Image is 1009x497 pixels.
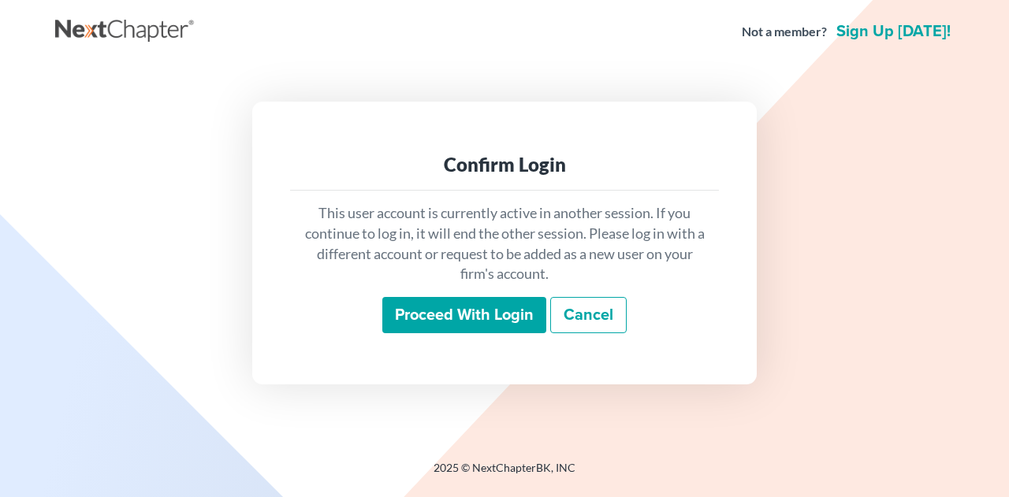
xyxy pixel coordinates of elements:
p: This user account is currently active in another session. If you continue to log in, it will end ... [303,203,706,284]
div: Confirm Login [303,152,706,177]
a: Cancel [550,297,627,333]
a: Sign up [DATE]! [833,24,954,39]
input: Proceed with login [382,297,546,333]
strong: Not a member? [742,23,827,41]
div: 2025 © NextChapterBK, INC [55,460,954,488]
